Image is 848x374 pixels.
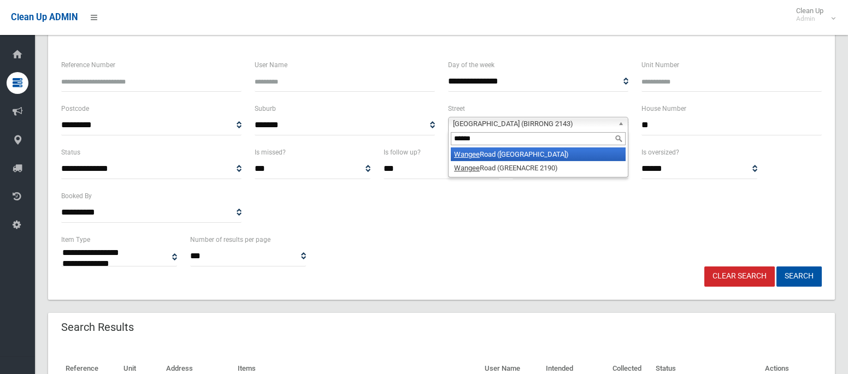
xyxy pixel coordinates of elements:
em: Wangee [454,164,480,172]
span: Clean Up [791,7,834,23]
label: User Name [255,59,287,71]
label: Unit Number [641,59,679,71]
span: Clean Up ADMIN [11,12,78,22]
label: Reference Number [61,59,115,71]
header: Search Results [48,317,147,338]
label: Number of results per page [190,234,270,246]
label: Is missed? [255,146,286,158]
label: Status [61,146,80,158]
em: Wangee [454,150,480,158]
small: Admin [796,15,823,23]
label: Booked By [61,190,92,202]
span: [GEOGRAPHIC_DATA] (BIRRONG 2143) [453,117,614,130]
label: Day of the week [448,59,494,71]
label: House Number [641,103,686,115]
a: Clear Search [704,266,775,287]
label: Is follow up? [384,146,421,158]
label: Is oversized? [641,146,679,158]
label: Postcode [61,103,89,115]
label: Street [448,103,465,115]
li: Road (GREENACRE 2190) [451,161,626,175]
button: Search [776,266,822,287]
label: Suburb [255,103,276,115]
li: Road ([GEOGRAPHIC_DATA]) [451,147,626,161]
label: Item Type [61,234,90,246]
